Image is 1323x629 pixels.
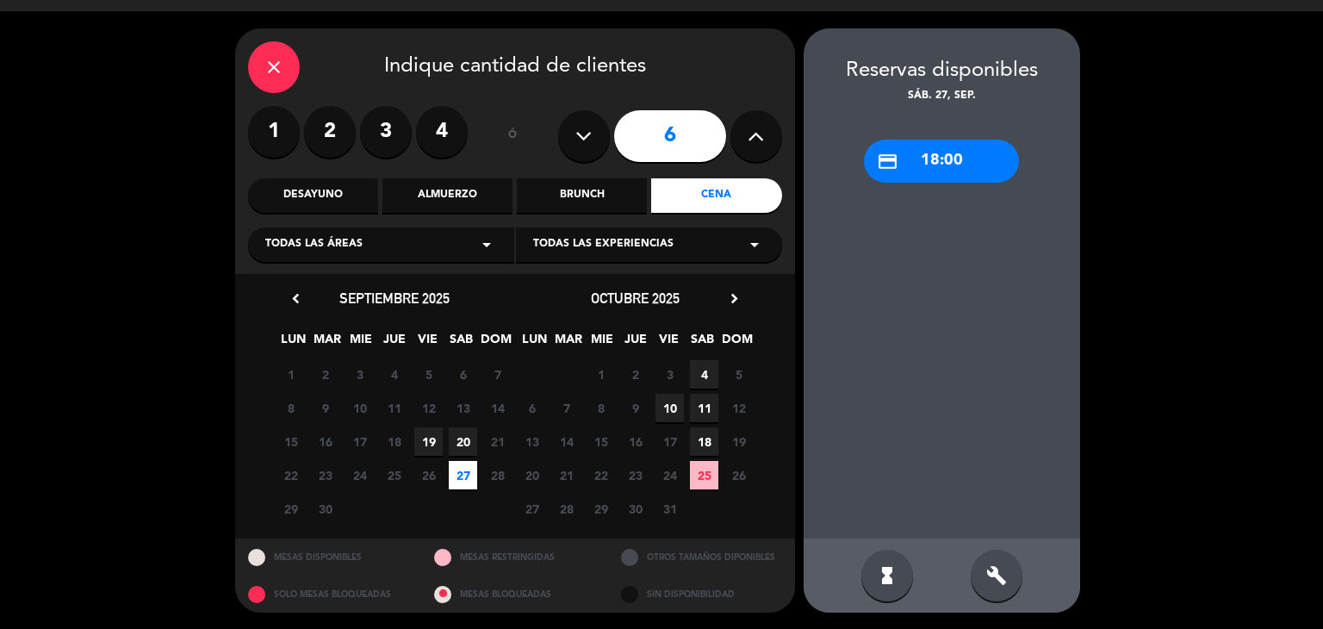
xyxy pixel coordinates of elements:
[483,360,512,389] span: 7
[345,461,374,489] span: 24
[552,427,581,456] span: 14
[416,106,468,158] label: 4
[304,106,356,158] label: 2
[382,178,512,213] div: Almuerzo
[587,495,615,523] span: 29
[311,495,339,523] span: 30
[380,394,408,422] span: 11
[722,329,750,358] span: DOM
[804,54,1080,88] div: Reservas disponibles
[414,427,443,456] span: 19
[287,290,305,308] i: chevron_left
[276,427,305,456] span: 15
[447,329,475,358] span: SAB
[313,329,341,358] span: MAR
[476,234,497,255] i: arrow_drop_down
[744,234,765,255] i: arrow_drop_down
[345,427,374,456] span: 17
[421,539,608,576] div: MESAS RESTRINGIDAS
[483,461,512,489] span: 28
[690,360,718,389] span: 4
[380,427,408,456] span: 18
[380,329,408,358] span: JUE
[655,394,684,422] span: 10
[276,394,305,422] span: 8
[864,140,1019,183] div: 18:00
[877,151,898,172] i: credit_card
[725,290,743,308] i: chevron_right
[690,427,718,456] span: 18
[587,461,615,489] span: 22
[621,394,649,422] span: 9
[518,461,546,489] span: 20
[520,329,549,358] span: LUN
[724,461,753,489] span: 26
[483,427,512,456] span: 21
[421,576,608,613] div: MESAS BLOQUEADAS
[380,461,408,489] span: 25
[608,539,795,576] div: OTROS TAMAÑOS DIPONIBLES
[517,178,647,213] div: Brunch
[877,565,898,586] i: hourglass_full
[414,461,443,489] span: 26
[621,329,649,358] span: JUE
[449,427,477,456] span: 20
[449,394,477,422] span: 13
[591,290,680,307] span: octubre 2025
[690,461,718,489] span: 25
[276,461,305,489] span: 22
[587,360,615,389] span: 1
[655,495,684,523] span: 31
[360,106,412,158] label: 3
[655,360,684,389] span: 3
[651,178,781,213] div: Cena
[345,360,374,389] span: 3
[311,427,339,456] span: 16
[533,236,674,253] span: Todas las experiencias
[552,495,581,523] span: 28
[380,360,408,389] span: 4
[265,236,363,253] span: Todas las áreas
[621,360,649,389] span: 2
[518,427,546,456] span: 13
[449,461,477,489] span: 27
[518,394,546,422] span: 6
[608,576,795,613] div: SIN DISPONIBILIDAD
[554,329,582,358] span: MAR
[621,495,649,523] span: 30
[414,360,443,389] span: 5
[552,461,581,489] span: 21
[311,461,339,489] span: 23
[481,329,509,358] span: DOM
[655,427,684,456] span: 17
[724,360,753,389] span: 5
[346,329,375,358] span: MIE
[690,394,718,422] span: 11
[804,88,1080,105] div: sáb. 27, sep.
[655,461,684,489] span: 24
[248,106,300,158] label: 1
[485,106,541,166] div: ó
[552,394,581,422] span: 7
[248,41,782,93] div: Indique cantidad de clientes
[276,360,305,389] span: 1
[724,394,753,422] span: 12
[248,178,378,213] div: Desayuno
[621,461,649,489] span: 23
[449,360,477,389] span: 6
[264,57,284,78] i: close
[413,329,442,358] span: VIE
[235,576,422,613] div: SOLO MESAS BLOQUEADAS
[724,427,753,456] span: 19
[587,427,615,456] span: 15
[235,539,422,576] div: MESAS DISPONIBLES
[587,394,615,422] span: 8
[587,329,616,358] span: MIE
[986,565,1007,586] i: build
[518,495,546,523] span: 27
[655,329,683,358] span: VIE
[311,394,339,422] span: 9
[621,427,649,456] span: 16
[688,329,717,358] span: SAB
[276,495,305,523] span: 29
